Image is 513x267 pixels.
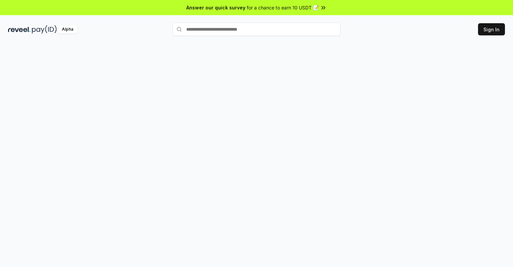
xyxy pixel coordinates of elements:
[58,25,77,34] div: Alpha
[186,4,245,11] span: Answer our quick survey
[247,4,319,11] span: for a chance to earn 10 USDT 📝
[478,23,505,35] button: Sign In
[32,25,57,34] img: pay_id
[8,25,31,34] img: reveel_dark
